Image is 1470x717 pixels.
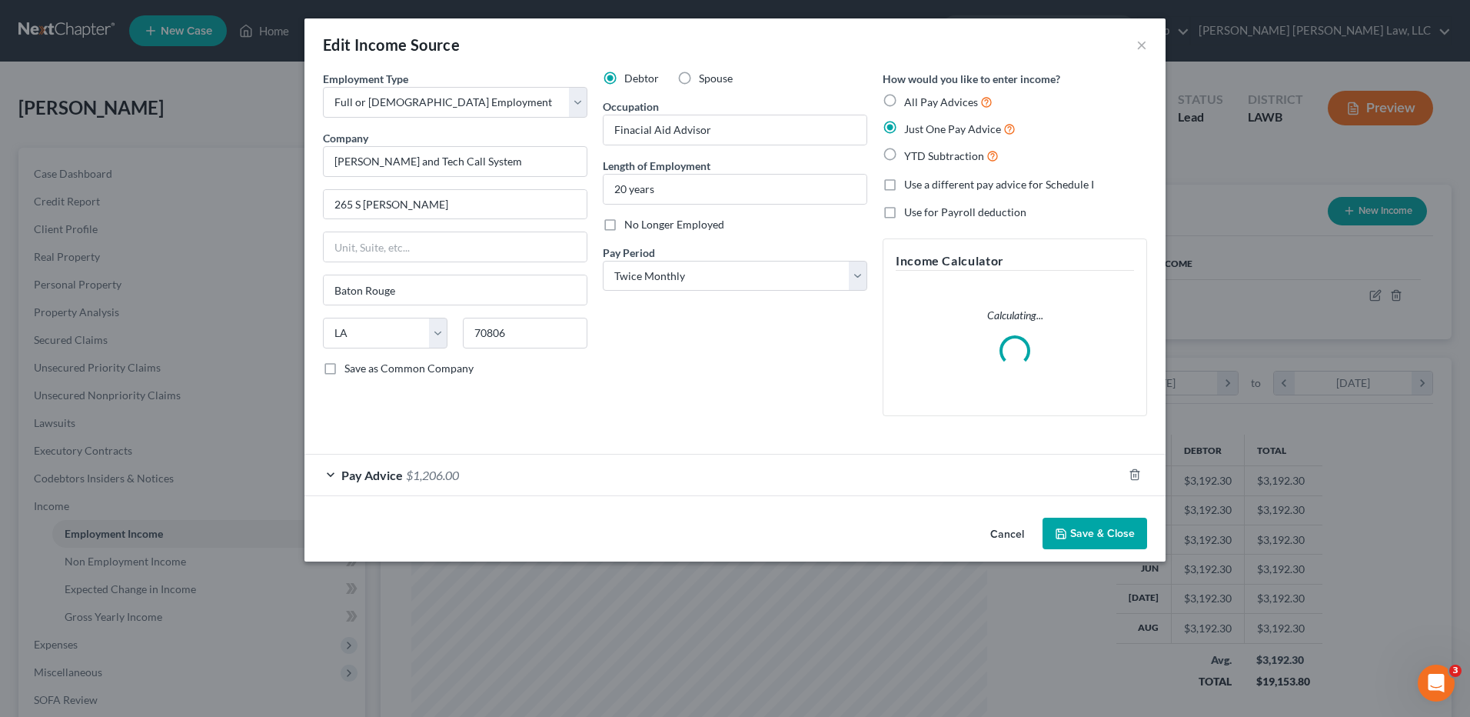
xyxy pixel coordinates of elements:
span: Employment Type [323,72,408,85]
span: Just One Pay Advice [904,122,1001,135]
input: Search company by name... [323,146,587,177]
label: How would you like to enter income? [883,71,1060,87]
span: Use for Payroll deduction [904,205,1026,218]
h5: Income Calculator [896,252,1134,271]
span: Pay Advice [341,468,403,482]
span: Debtor [624,72,659,85]
p: Calculating... [896,308,1134,323]
span: Company [323,132,368,145]
span: No Longer Employed [624,218,724,231]
span: Pay Period [603,246,655,259]
input: -- [604,115,866,145]
input: Enter city... [324,275,587,305]
button: × [1136,35,1147,54]
input: Enter address... [324,190,587,219]
span: YTD Subtraction [904,149,984,162]
span: $1,206.00 [406,468,459,482]
span: 3 [1449,665,1462,677]
button: Save & Close [1043,518,1147,550]
button: Cancel [978,519,1036,550]
iframe: Intercom live chat [1418,665,1455,702]
span: Save as Common Company [344,362,474,375]
div: Edit Income Source [323,34,460,55]
label: Length of Employment [603,158,710,174]
input: ex: 2 years [604,175,866,204]
input: Unit, Suite, etc... [324,232,587,262]
span: Use a different pay advice for Schedule I [904,178,1094,191]
span: Spouse [699,72,733,85]
label: Occupation [603,98,659,115]
span: All Pay Advices [904,95,978,108]
input: Enter zip... [463,318,587,348]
